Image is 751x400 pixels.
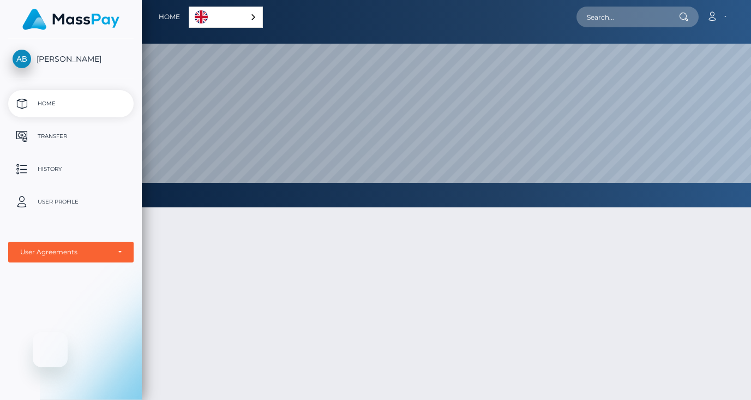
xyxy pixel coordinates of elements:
[22,9,119,30] img: MassPay
[13,95,129,112] p: Home
[189,7,262,27] a: English
[8,123,134,150] a: Transfer
[8,188,134,216] a: User Profile
[189,7,263,28] aside: Language selected: English
[8,242,134,262] button: User Agreements
[8,54,134,64] span: [PERSON_NAME]
[33,332,68,367] iframe: Button to launch messaging window
[13,161,129,177] p: History
[13,194,129,210] p: User Profile
[576,7,679,27] input: Search...
[20,248,110,256] div: User Agreements
[159,5,180,28] a: Home
[13,128,129,145] p: Transfer
[8,90,134,117] a: Home
[8,156,134,183] a: History
[189,7,263,28] div: Language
